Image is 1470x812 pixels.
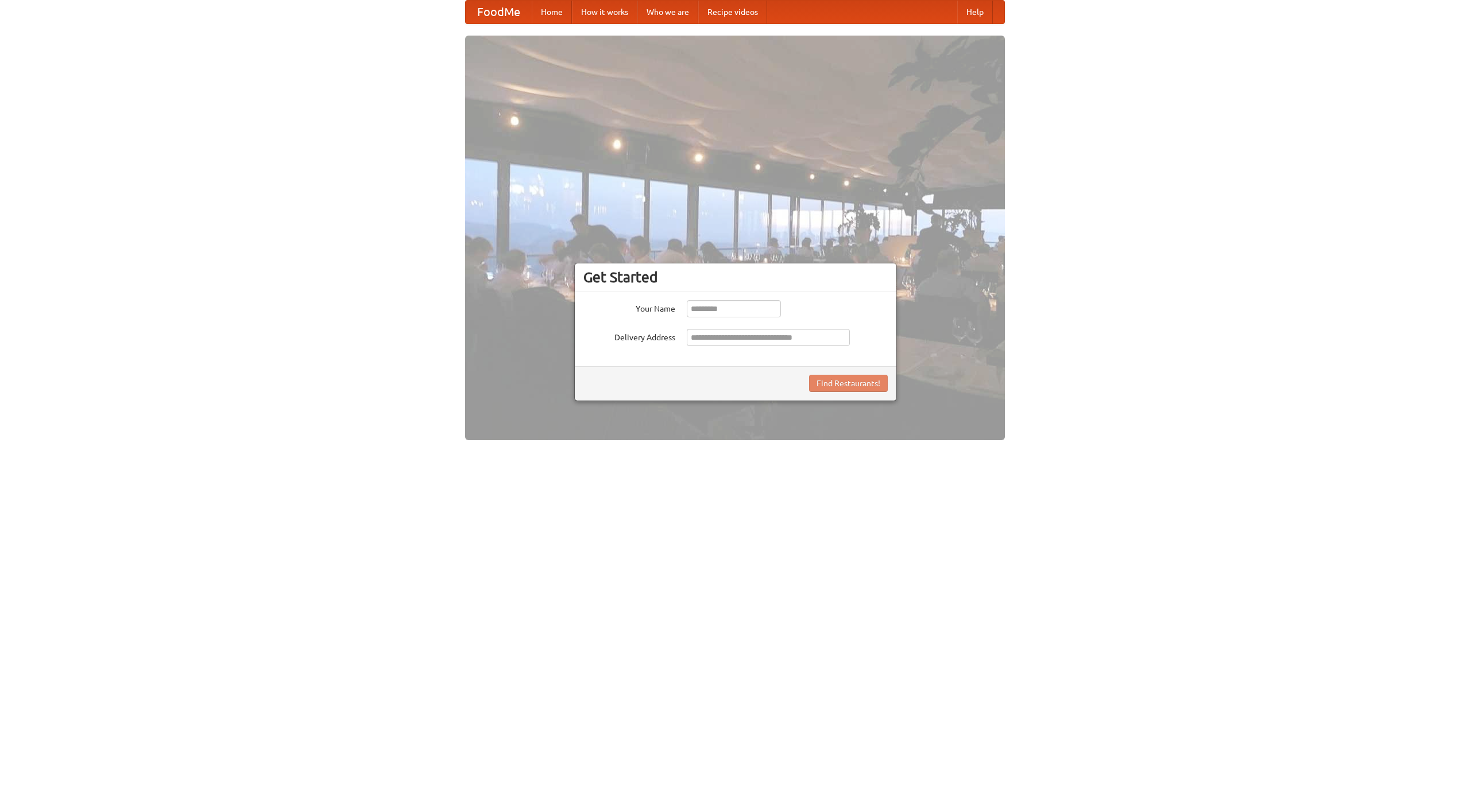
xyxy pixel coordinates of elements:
a: Recipe videos [698,1,767,24]
button: Find Restaurants! [809,375,888,392]
a: Who we are [637,1,698,24]
a: Home [532,1,572,24]
label: Your Name [583,300,675,314]
label: Delivery Address [583,329,675,343]
h3: Get Started [583,269,888,286]
a: FoodMe [466,1,532,24]
a: Help [957,1,993,24]
a: How it works [572,1,637,24]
